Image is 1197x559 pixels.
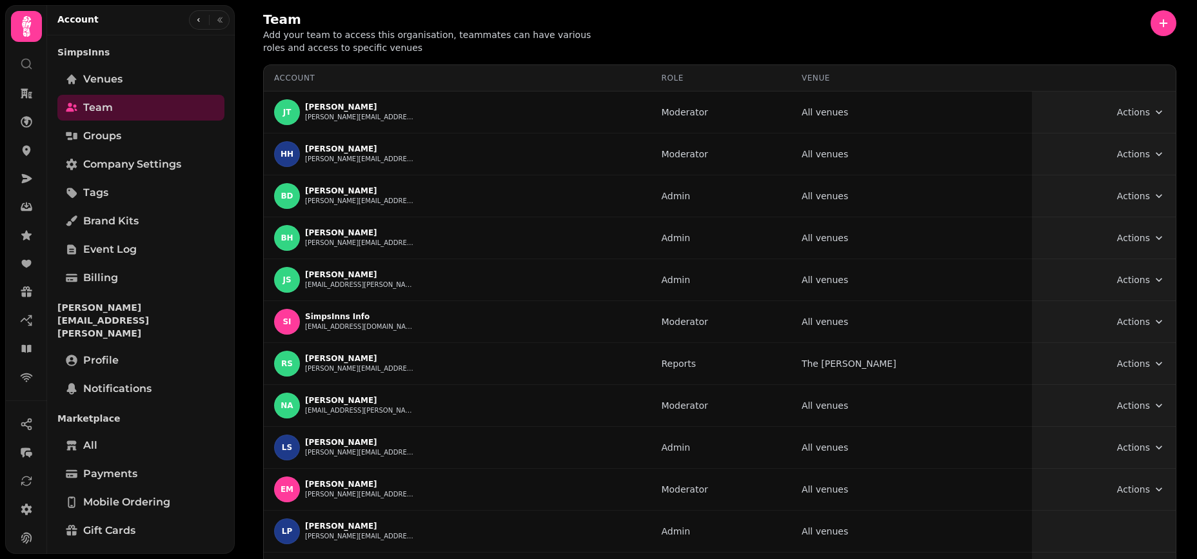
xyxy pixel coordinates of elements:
[802,73,1022,83] div: Venue
[57,123,224,149] a: Groups
[305,280,415,290] button: [EMAIL_ADDRESS][PERSON_NAME][DOMAIN_NAME]
[57,66,224,92] a: Venues
[661,106,780,119] div: Moderator
[1117,315,1165,328] button: Actions
[305,489,415,500] button: [PERSON_NAME][EMAIL_ADDRESS][PERSON_NAME][DOMAIN_NAME]
[661,525,780,538] div: Admin
[305,196,415,206] button: [PERSON_NAME][EMAIL_ADDRESS][PERSON_NAME][DOMAIN_NAME]
[282,443,292,452] span: LS
[802,231,848,244] p: All venues
[83,353,119,368] span: Profile
[57,518,224,544] a: Gift cards
[57,13,99,26] h2: Account
[263,28,593,54] p: Add your team to access this organisation, teammates can have various roles and access to specifi...
[282,275,291,284] span: JS
[57,296,224,345] p: [PERSON_NAME][EMAIL_ADDRESS][PERSON_NAME]
[57,489,224,515] a: Mobile ordering
[305,437,415,447] p: [PERSON_NAME]
[305,406,415,416] button: [EMAIL_ADDRESS][PERSON_NAME][DOMAIN_NAME]
[802,483,848,496] p: All venues
[281,359,293,368] span: RS
[1117,273,1165,286] button: Actions
[57,407,224,430] p: Marketplace
[802,106,848,119] p: All venues
[57,265,224,291] a: Billing
[305,395,415,406] p: [PERSON_NAME]
[305,353,415,364] p: [PERSON_NAME]
[661,231,780,244] div: Admin
[57,433,224,458] a: All
[802,315,848,328] p: All venues
[305,144,415,154] p: [PERSON_NAME]
[802,273,848,286] p: All venues
[83,128,121,144] span: Groups
[83,466,137,482] span: Payments
[1117,483,1165,496] button: Actions
[305,154,415,164] button: [PERSON_NAME][EMAIL_ADDRESS][PERSON_NAME][DOMAIN_NAME]
[57,95,224,121] a: Team
[305,531,415,542] button: [PERSON_NAME][EMAIL_ADDRESS][PERSON_NAME][DOMAIN_NAME]
[83,438,97,453] span: All
[305,311,415,322] p: SimpsInns Info
[57,348,224,373] a: Profile
[1117,190,1165,202] button: Actions
[281,150,293,159] span: HH
[281,401,293,410] span: NA
[1117,148,1165,161] button: Actions
[305,364,415,374] button: [PERSON_NAME][EMAIL_ADDRESS][PERSON_NAME][DOMAIN_NAME]
[57,41,224,64] p: SimpsInns
[802,399,848,412] p: All venues
[281,233,293,242] span: BH
[661,357,780,370] div: Reports
[83,242,137,257] span: Event log
[802,148,848,161] p: All venues
[305,270,415,280] p: [PERSON_NAME]
[57,237,224,262] a: Event log
[83,495,170,510] span: Mobile ordering
[83,100,113,115] span: Team
[305,102,415,112] p: [PERSON_NAME]
[83,270,118,286] span: Billing
[83,213,139,229] span: Brand Kits
[661,399,780,412] div: Moderator
[281,191,293,201] span: BD
[57,152,224,177] a: Company settings
[83,381,152,397] span: Notifications
[661,441,780,454] div: Admin
[282,527,292,536] span: LP
[305,322,415,332] button: [EMAIL_ADDRESS][DOMAIN_NAME]
[661,148,780,161] div: Moderator
[305,447,415,458] button: [PERSON_NAME][EMAIL_ADDRESS][PERSON_NAME][DOMAIN_NAME]
[83,523,135,538] span: Gift cards
[83,157,181,172] span: Company settings
[305,186,415,196] p: [PERSON_NAME]
[1117,399,1165,412] button: Actions
[661,273,780,286] div: Admin
[1117,106,1165,119] button: Actions
[57,180,224,206] a: Tags
[305,521,415,531] p: [PERSON_NAME]
[283,108,292,117] span: JT
[263,10,511,28] h2: Team
[282,317,291,326] span: SI
[57,376,224,402] a: Notifications
[1117,441,1165,454] button: Actions
[281,485,293,494] span: EM
[802,525,848,538] p: All venues
[1117,231,1165,244] button: Actions
[661,190,780,202] div: Admin
[802,441,848,454] p: All venues
[661,315,780,328] div: Moderator
[83,72,123,87] span: Venues
[305,112,415,123] button: [PERSON_NAME][EMAIL_ADDRESS][PERSON_NAME][DOMAIN_NAME]
[305,479,415,489] p: [PERSON_NAME]
[661,73,780,83] div: Role
[802,190,848,202] p: All venues
[274,73,640,83] div: Account
[57,208,224,234] a: Brand Kits
[1117,357,1165,370] button: Actions
[305,228,415,238] p: [PERSON_NAME]
[305,238,415,248] button: [PERSON_NAME][EMAIL_ADDRESS][PERSON_NAME][DOMAIN_NAME]
[802,357,896,370] p: The [PERSON_NAME]
[57,461,224,487] a: Payments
